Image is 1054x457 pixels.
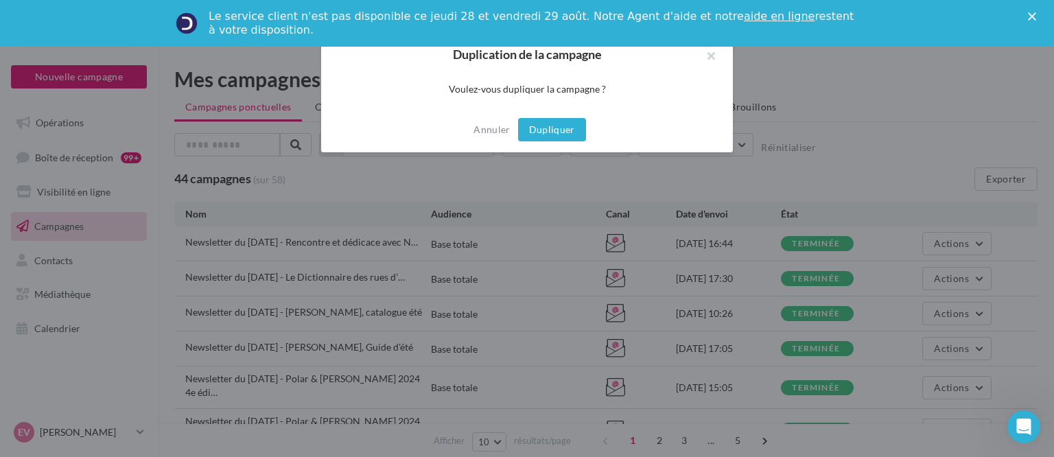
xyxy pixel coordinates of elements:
[1007,410,1040,443] iframe: Intercom live chat
[744,10,815,23] a: aide en ligne
[343,48,711,60] h2: Duplication de la campagne
[1028,12,1042,21] div: Fermer
[518,118,586,141] button: Dupliquer
[468,121,515,138] button: Annuler
[176,12,198,34] img: Profile image for Service-Client
[209,10,856,37] div: Le service client n'est pas disponible ce jeudi 28 et vendredi 29 août. Notre Agent d'aide et not...
[343,82,711,96] div: Voulez-vous dupliquer la campagne ?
